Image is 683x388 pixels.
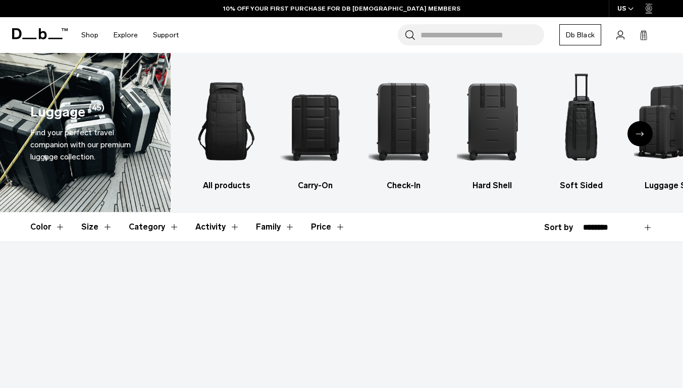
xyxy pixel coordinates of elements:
img: Db [369,68,440,175]
li: 3 / 6 [369,68,440,192]
button: Toggle Filter [30,212,65,242]
span: (45) [89,102,104,123]
h3: Hard Shell [457,180,528,192]
a: Db Black [559,24,601,45]
li: 1 / 6 [191,68,262,192]
button: Toggle Filter [81,212,113,242]
button: Toggle Filter [129,212,179,242]
button: Toggle Filter [195,212,240,242]
li: 5 / 6 [546,68,617,192]
h3: Check-In [369,180,440,192]
a: Explore [114,17,138,53]
a: Db Soft Sided [546,68,617,192]
h1: Luggage [30,102,85,123]
img: Db [546,68,617,175]
a: 10% OFF YOUR FIRST PURCHASE FOR DB [DEMOGRAPHIC_DATA] MEMBERS [223,4,460,13]
h3: Soft Sided [546,180,617,192]
a: Db All products [191,68,262,192]
h3: All products [191,180,262,192]
a: Support [153,17,179,53]
img: Db [457,68,528,175]
li: 2 / 6 [280,68,351,192]
span: Find your perfect travel companion with our premium luggage collection. [30,128,131,161]
a: Shop [81,17,98,53]
div: Next slide [627,121,653,146]
nav: Main Navigation [74,17,186,53]
a: Db Hard Shell [457,68,528,192]
img: Db [280,68,351,175]
a: Db Check-In [369,68,440,192]
a: Db Carry-On [280,68,351,192]
button: Toggle Filter [256,212,295,242]
button: Toggle Price [311,212,345,242]
img: Db [191,68,262,175]
li: 4 / 6 [457,68,528,192]
h3: Carry-On [280,180,351,192]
